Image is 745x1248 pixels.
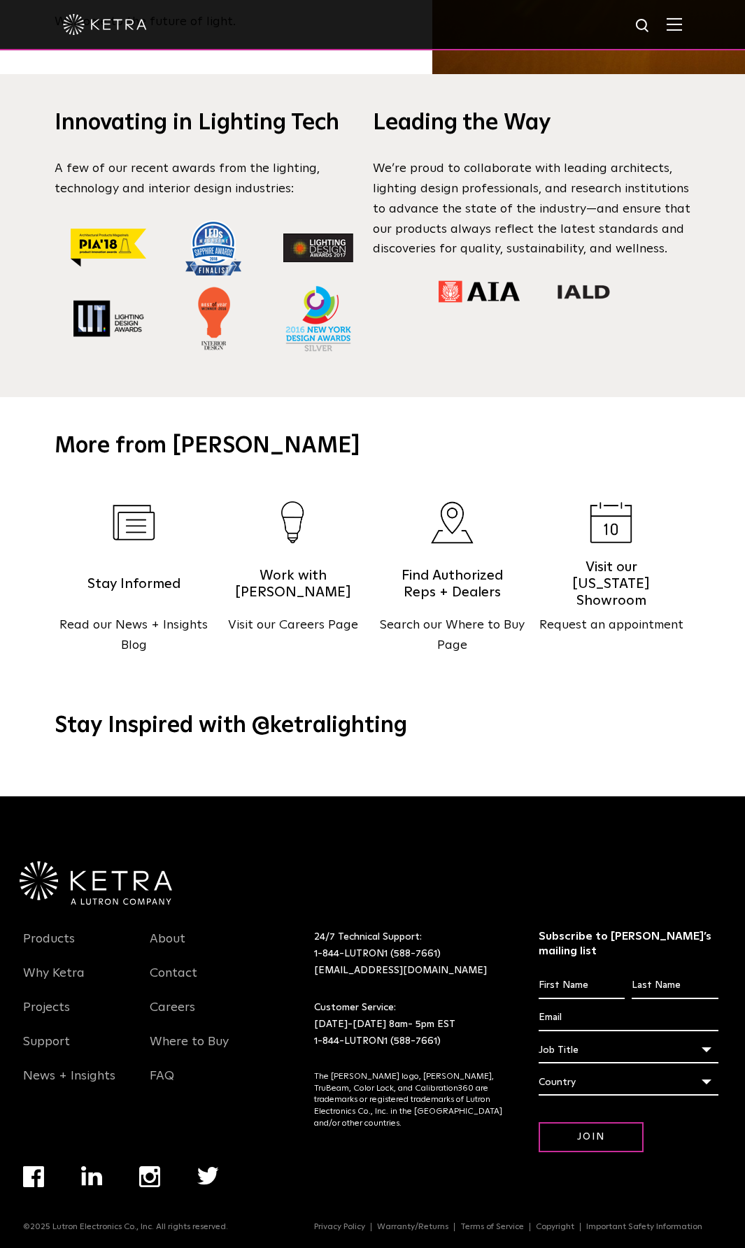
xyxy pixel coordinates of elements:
[557,285,611,299] img: Alliance_IALD_logo
[20,861,172,905] img: Ketra-aLutronCo_White_RGB
[74,566,193,601] h5: Stay Informed
[113,505,155,540] img: paper-icon
[632,973,718,999] input: Last Name
[197,287,230,350] img: Award_BestofYear-2016_logo
[73,300,144,337] img: Award_LIT_logo
[55,615,214,656] p: Read our News + Insights Blog
[55,482,214,677] a: paper-icon Stay Informed Read our News + Insights Blog
[81,1166,103,1186] img: linkedin
[150,1068,174,1100] a: FAQ
[539,973,625,999] input: First Name
[23,1000,70,1032] a: Projects
[314,1036,441,1046] a: 1-844-LUTRON1 (588-7661)
[285,286,351,352] img: Award_certificate_silver300
[373,615,532,656] p: Search our Where to Buy Page
[150,966,197,998] a: Contact
[439,280,520,303] img: Allianace_AIA_logo
[55,159,373,199] p: A few of our recent awards from the lighting, technology and interior design industries:
[213,615,373,636] p: Visit our Careers Page
[71,229,146,267] img: AP PIA18 Winner_Yellow
[23,931,75,963] a: Products
[150,931,185,963] a: About
[281,501,304,543] img: career-icon
[373,159,691,259] p: We’re proud to collaborate with leading architects, lighting design professionals, and research i...
[539,1122,644,1152] input: Join
[552,566,671,601] h5: Visit our [US_STATE] Showroom
[530,1223,581,1231] a: Copyright
[197,1167,219,1185] img: twitter
[539,1037,718,1063] div: Job Title
[392,566,511,601] h5: Find Authorized Reps + Dealers
[539,929,718,959] h3: Subscribe to [PERSON_NAME]’s mailing list
[539,1069,718,1096] div: Country
[234,566,353,601] h5: Work with [PERSON_NAME]
[55,712,691,741] h3: Stay Inspired with @ketralighting
[314,929,504,979] p: 24/7 Technical Support:
[23,1222,228,1232] p: ©2025 Lutron Electronics Co., Inc. All rights reserved.
[667,17,682,31] img: Hamburger%20Nav.svg
[455,1223,530,1231] a: Terms of Service
[634,17,652,35] img: search icon
[314,1071,504,1130] p: The [PERSON_NAME] logo, [PERSON_NAME], TruBeam, Color Lock, and Calibration360 are trademarks or ...
[23,1166,44,1187] img: facebook
[532,482,691,677] a: calendar-icon Visit our [US_STATE] Showroom Request an appointment
[23,966,85,998] a: Why Ketra
[150,929,256,1100] div: Navigation Menu
[139,1166,160,1187] img: instagram
[314,1000,504,1049] p: Customer Service: [DATE]-[DATE] 8am- 5pm EST
[430,501,474,544] img: marker-icon
[213,482,373,677] a: career-icon Work with [PERSON_NAME] Visit our Careers Page
[314,1222,722,1232] div: Navigation Menu
[314,966,487,975] a: [EMAIL_ADDRESS][DOMAIN_NAME]
[314,949,441,959] a: 1-844-LUTRON1 (588-7661)
[539,1005,718,1031] input: Email
[283,234,353,262] img: lighting-design-award-2017
[371,1223,455,1231] a: Warranty/Returns
[63,14,147,35] img: ketra-logo-2019-white
[373,109,691,138] h3: Leading the Way
[590,502,632,543] img: calendar-icon
[150,1000,195,1032] a: Careers
[581,1223,708,1231] a: Important Safety Information
[55,432,691,461] h3: More from [PERSON_NAME]
[55,109,373,138] h3: Innovating in Lighting Tech
[23,929,129,1100] div: Navigation Menu
[23,1068,115,1100] a: News + Insights
[532,615,691,636] p: Request an appointment
[308,1223,371,1231] a: Privacy Policy
[150,1034,229,1066] a: Where to Buy
[23,1034,70,1066] a: Support
[185,220,241,275] img: Award_sapphireawards-2018-finalist
[23,1166,256,1222] div: Navigation Menu
[373,482,532,677] a: marker-icon Find Authorized Reps + Dealers Search our Where to Buy Page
